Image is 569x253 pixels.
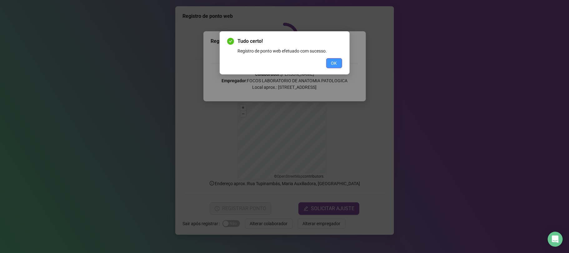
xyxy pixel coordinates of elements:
div: Registro de ponto web efetuado com sucesso. [238,48,342,54]
button: OK [326,58,342,68]
div: Open Intercom Messenger [548,232,563,247]
span: check-circle [227,38,234,45]
span: OK [331,60,337,67]
span: Tudo certo! [238,38,342,45]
